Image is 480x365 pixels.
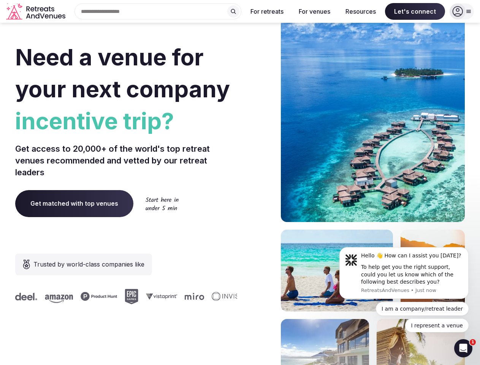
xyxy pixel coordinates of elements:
a: Visit the homepage [6,3,67,20]
span: incentive trip? [15,105,237,137]
span: Trusted by world-class companies like [33,260,144,269]
span: Let's connect [385,3,445,20]
svg: Retreats and Venues company logo [6,3,67,20]
iframe: Intercom live chat [454,339,472,357]
img: woman sitting in back of truck with camels [401,230,465,311]
button: For venues [293,3,336,20]
svg: Epic Games company logo [123,289,136,304]
svg: Vistaprint company logo [144,293,175,300]
img: yoga on tropical beach [281,230,393,311]
iframe: Intercom notifications message [328,240,480,337]
img: Start here in under 5 min [146,197,179,210]
svg: Invisible company logo [210,292,252,301]
a: Get matched with top venues [15,190,133,217]
button: For retreats [244,3,290,20]
svg: Deel company logo [13,293,35,300]
svg: Miro company logo [183,293,202,300]
p: Get access to 20,000+ of the world's top retreat venues recommended and vetted by our retreat lea... [15,143,237,178]
span: 1 [470,339,476,345]
span: Need a venue for your next company [15,43,230,103]
button: Resources [339,3,382,20]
